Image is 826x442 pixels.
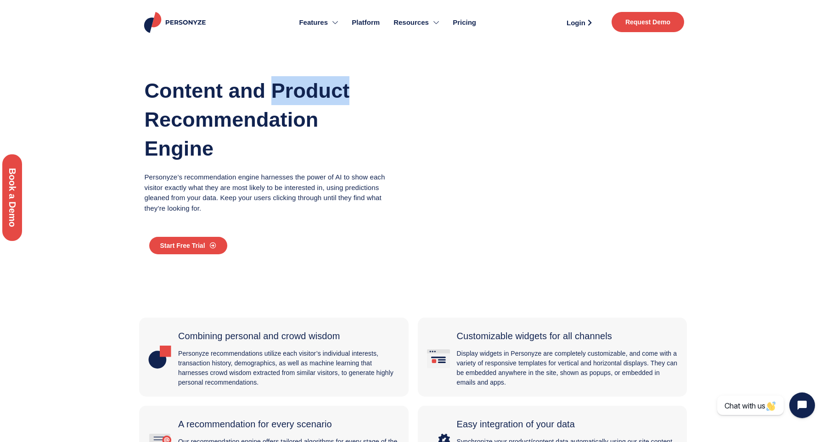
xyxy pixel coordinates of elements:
span: Pricing [453,17,476,28]
a: Resources [387,5,446,40]
span: Combining personal and crowd wisdom [178,331,340,341]
span: Resources [393,17,429,28]
span: A recommendation for every scenario​ [178,419,332,429]
p: Display widgets in Personyze are completely customizable, and come with a variety of responsive t... [457,349,678,387]
a: Request Demo [612,12,684,32]
a: Start Free Trial [149,237,227,254]
a: Features [292,5,345,40]
span: Features [299,17,328,28]
p: Personyze recommendations utilize each visitor’s individual interests, transaction history, demog... [178,349,399,387]
span: Easy integration of your data [457,419,575,429]
span: Platform [352,17,380,28]
a: Login [556,16,602,29]
h1: Content and Product Recommendation Engine [145,76,390,163]
a: Platform [345,5,387,40]
span: Request Demo [625,19,670,25]
p: Personyze’s recommendation engine harnesses the power of AI to show each visitor exactly what the... [145,172,390,213]
span: Start Free Trial [160,242,205,249]
img: Personyze logo [142,12,210,33]
span: Login [567,19,585,26]
span: Customizable widgets for all channels [457,331,612,341]
a: Pricing [446,5,483,40]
